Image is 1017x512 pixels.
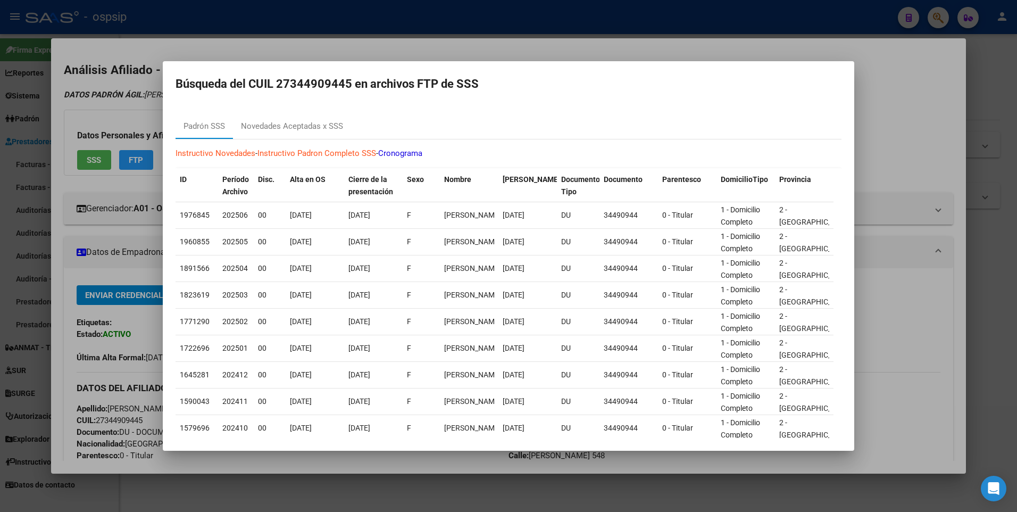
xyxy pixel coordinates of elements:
span: 1771290 [180,317,210,326]
span: 1 - Domicilio Completo [721,232,760,253]
span: [DATE] [348,344,370,352]
span: Documento Tipo [561,175,600,196]
a: Instructivo Padron Completo SSS [257,148,376,158]
div: 34490944 [604,262,654,275]
span: [DATE] [290,424,312,432]
span: 202503 [222,291,248,299]
span: 202504 [222,264,248,272]
span: F [407,264,411,272]
p: - - [176,147,841,160]
span: 2 - [GEOGRAPHIC_DATA] [779,285,851,306]
span: [DATE] [290,397,312,406]
span: DUARTE VICTORIA ANAHI [444,317,501,326]
div: DU [561,209,595,221]
div: Padrón SSS [184,120,225,133]
span: 1579696 [180,424,210,432]
span: Disc. [258,175,274,184]
datatable-header-cell: Nombre [440,168,498,203]
span: DUARTE VICTORIA ANAHI [444,264,501,272]
span: 0 - Titular [662,344,693,352]
span: 1 - Domicilio Completo [721,418,760,439]
span: 202410 [222,424,248,432]
span: Documento [604,175,643,184]
span: 1645281 [180,370,210,379]
span: 0 - Titular [662,397,693,406]
span: 1 - Domicilio Completo [721,205,760,226]
a: Instructivo Novedades [176,148,255,158]
span: DomicilioTipo [721,175,768,184]
div: Novedades Aceptadas x SSS [241,120,343,133]
span: [DATE] [290,291,312,299]
div: 34490944 [604,236,654,248]
span: F [407,344,411,352]
span: [DATE] [503,424,524,432]
div: 34490944 [604,209,654,221]
span: [DATE] [503,317,524,326]
span: Sexo [407,175,424,184]
datatable-header-cell: Cierre de la presentación [344,168,403,203]
span: DUARTE VICTORIA ANAHI [444,344,501,352]
span: [DATE] [348,211,370,219]
div: 00 [258,236,281,248]
span: 0 - Titular [662,264,693,272]
span: 2 - [GEOGRAPHIC_DATA] [779,259,851,279]
div: 34490944 [604,395,654,408]
span: [DATE] [348,264,370,272]
span: DUARTE VICTORIA ANAHI [444,291,501,299]
span: Cierre de la presentación [348,175,393,196]
span: 202411 [222,397,248,406]
datatable-header-cell: Alta en OS [286,168,344,203]
span: [DATE] [348,370,370,379]
span: DUARTE VICTORIA ANAHI [444,211,501,219]
div: 34490944 [604,342,654,354]
span: 202502 [222,317,248,326]
span: 1960855 [180,237,210,246]
span: [DATE] [503,291,524,299]
span: DUARTE VICTORIA ANAHI [444,397,501,406]
span: [DATE] [290,317,312,326]
span: 1722696 [180,344,210,352]
span: [DATE] [348,317,370,326]
span: [DATE] [290,211,312,219]
span: 1 - Domicilio Completo [721,365,760,386]
datatable-header-cell: Documento [599,168,658,203]
div: 34490944 [604,316,654,328]
h2: Búsqueda del CUIL 27344909445 en archivos FTP de SSS [176,74,841,94]
span: 2 - [GEOGRAPHIC_DATA] [779,418,851,439]
span: F [407,370,411,379]
datatable-header-cell: Provincia [775,168,833,203]
div: DU [561,316,595,328]
span: [PERSON_NAME]. [503,175,562,184]
div: DU [561,262,595,275]
span: 2 - [GEOGRAPHIC_DATA] [779,365,851,386]
span: [DATE] [503,264,524,272]
span: Alta en OS [290,175,326,184]
datatable-header-cell: Parentesco [658,168,716,203]
div: DU [561,369,595,381]
span: 0 - Titular [662,370,693,379]
span: 202506 [222,211,248,219]
span: 0 - Titular [662,291,693,299]
div: DU [561,422,595,434]
span: F [407,397,411,406]
span: 0 - Titular [662,237,693,246]
span: [DATE] [290,370,312,379]
span: Nombre [444,175,471,184]
span: 2 - [GEOGRAPHIC_DATA] [779,312,851,333]
div: 00 [258,316,281,328]
datatable-header-cell: Sexo [403,168,440,203]
datatable-header-cell: Documento Tipo [557,168,599,203]
div: 00 [258,289,281,301]
span: F [407,211,411,219]
span: 1590043 [180,397,210,406]
span: 1 - Domicilio Completo [721,259,760,279]
span: [DATE] [290,237,312,246]
span: F [407,291,411,299]
span: Provincia [779,175,811,184]
div: 34490944 [604,289,654,301]
datatable-header-cell: DomicilioTipo [716,168,775,203]
span: F [407,237,411,246]
span: Período Archivo [222,175,249,196]
span: [DATE] [348,397,370,406]
span: 1 - Domicilio Completo [721,338,760,359]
